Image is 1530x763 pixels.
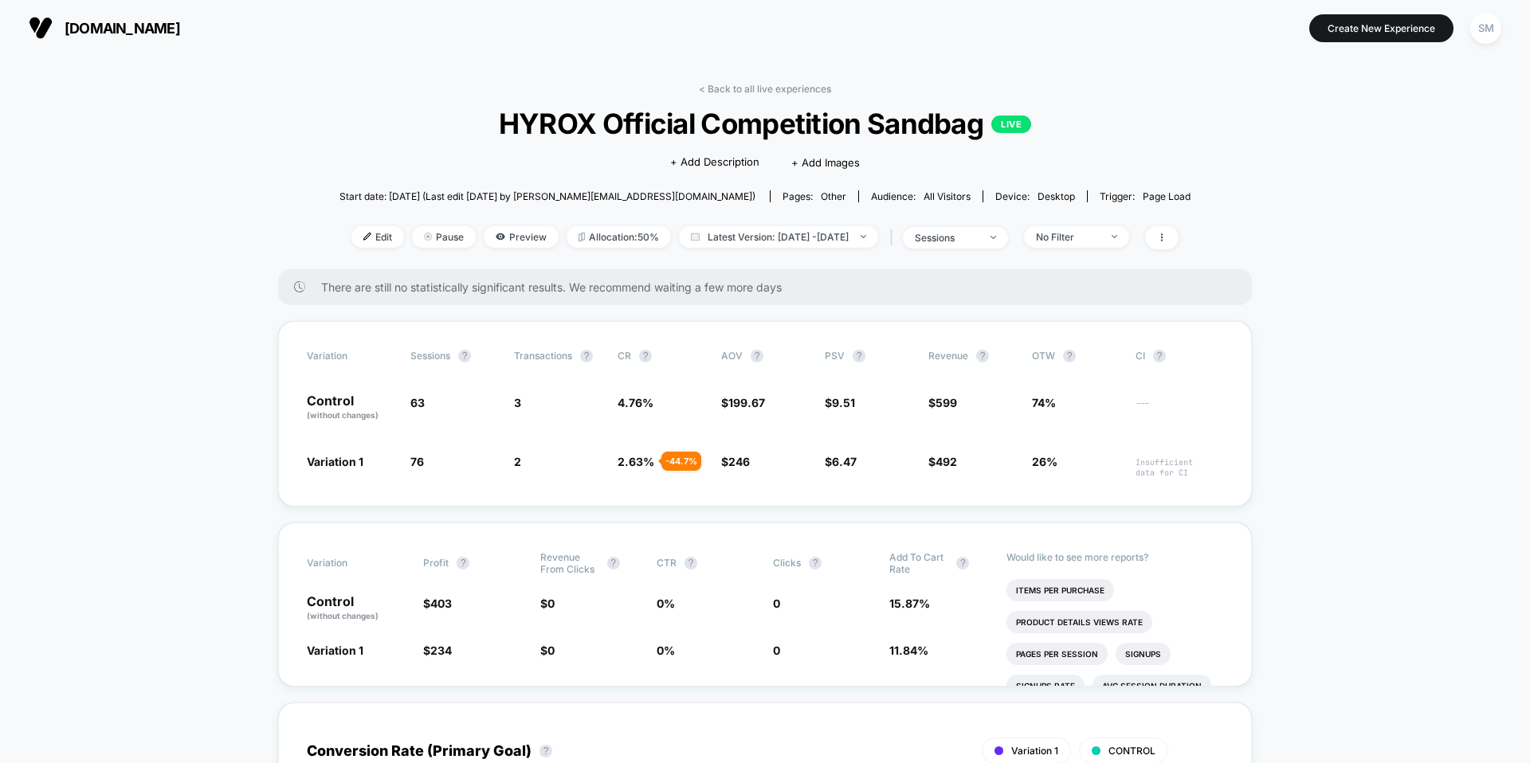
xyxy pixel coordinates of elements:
[691,233,700,241] img: calendar
[657,597,675,610] span: 0 %
[721,396,765,409] span: $
[514,396,521,409] span: 3
[915,232,979,244] div: sessions
[1011,745,1058,757] span: Variation 1
[567,226,671,248] span: Allocation: 50%
[382,107,1148,140] span: HYROX Official Competition Sandbag
[1063,350,1076,362] button: ?
[423,557,449,569] span: Profit
[1032,350,1120,362] span: OTW
[1136,398,1223,421] span: ---
[924,190,971,202] span: All Visitors
[832,396,855,409] span: 9.51
[424,233,432,241] img: end
[721,350,743,362] span: AOV
[679,226,878,248] span: Latest Version: [DATE] - [DATE]
[1006,675,1085,697] li: Signups Rate
[423,644,452,657] span: $
[853,350,865,362] button: ?
[783,190,846,202] div: Pages:
[699,83,831,95] a: < Back to all live experiences
[1143,190,1191,202] span: Page Load
[670,155,759,170] span: + Add Description
[24,15,185,41] button: [DOMAIN_NAME]
[1136,350,1223,362] span: CI
[928,396,957,409] span: $
[889,551,948,575] span: Add To Cart Rate
[991,236,996,239] img: end
[412,226,476,248] span: Pause
[751,350,763,362] button: ?
[307,595,407,622] p: Control
[685,557,697,569] button: ?
[825,350,845,362] span: PSV
[791,156,860,169] span: + Add Images
[1309,14,1453,42] button: Create New Experience
[809,557,822,569] button: ?
[1136,457,1223,478] span: Insufficient data for CI
[1116,643,1171,665] li: Signups
[1153,350,1166,362] button: ?
[825,396,855,409] span: $
[728,455,750,468] span: 246
[821,190,846,202] span: other
[539,745,552,757] button: ?
[618,350,631,362] span: CR
[861,235,866,238] img: end
[928,350,968,362] span: Revenue
[540,551,599,575] span: Revenue From Clicks
[65,20,180,37] span: [DOMAIN_NAME]
[457,557,469,569] button: ?
[1032,396,1056,409] span: 74%
[1100,190,1191,202] div: Trigger:
[1032,455,1057,468] span: 26%
[618,396,653,409] span: 4.76 %
[514,455,521,468] span: 2
[936,455,957,468] span: 492
[886,226,903,249] span: |
[773,597,780,610] span: 0
[547,597,555,610] span: 0
[889,597,930,610] span: 15.87 %
[983,190,1087,202] span: Device:
[580,350,593,362] button: ?
[29,16,53,40] img: Visually logo
[410,455,424,468] span: 76
[540,597,555,610] span: $
[1036,231,1100,243] div: No Filter
[773,557,801,569] span: Clicks
[889,644,928,657] span: 11.84 %
[1108,745,1155,757] span: CONTROL
[991,115,1031,133] p: LIVE
[618,455,654,468] span: 2.63 %
[351,226,404,248] span: Edit
[661,452,701,471] div: - 44.7 %
[1470,13,1501,44] div: SM
[607,557,620,569] button: ?
[657,644,675,657] span: 0 %
[639,350,652,362] button: ?
[1006,551,1224,563] p: Would like to see more reports?
[1093,675,1211,697] li: Avg Session Duration
[547,644,555,657] span: 0
[430,597,452,610] span: 403
[484,226,559,248] span: Preview
[956,557,969,569] button: ?
[976,350,989,362] button: ?
[825,455,857,468] span: $
[410,396,425,409] span: 63
[321,280,1220,294] span: There are still no statistically significant results. We recommend waiting a few more days
[540,644,555,657] span: $
[458,350,471,362] button: ?
[1465,12,1506,45] button: SM
[721,455,750,468] span: $
[1006,643,1108,665] li: Pages Per Session
[928,455,957,468] span: $
[430,644,452,657] span: 234
[1112,235,1117,238] img: end
[728,396,765,409] span: 199.67
[514,350,572,362] span: Transactions
[832,455,857,468] span: 6.47
[423,597,452,610] span: $
[410,350,450,362] span: Sessions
